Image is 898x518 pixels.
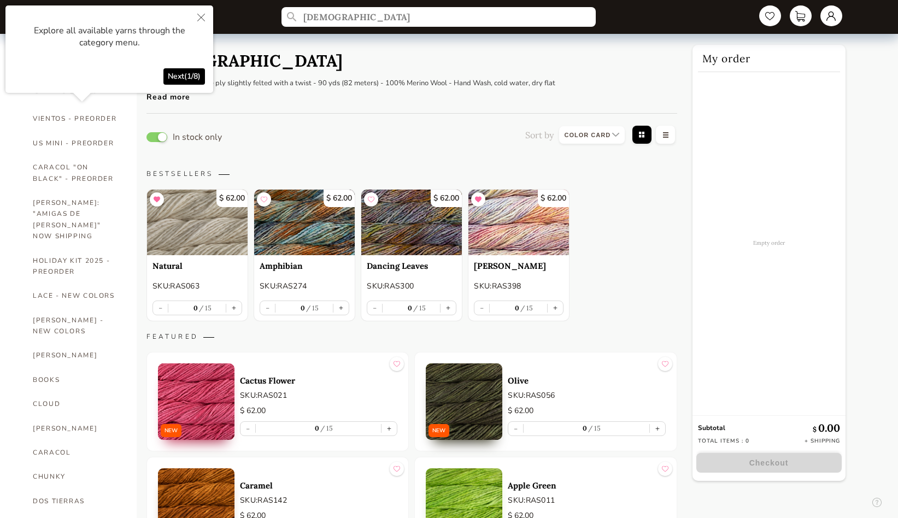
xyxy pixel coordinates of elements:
[698,45,840,72] h2: My order
[165,427,178,434] p: NEW
[33,489,120,513] a: DOS TIERRAS
[146,86,555,102] div: Read more
[254,190,355,255] a: $ 62.00
[163,68,205,85] button: Next
[198,304,212,312] label: 15
[508,480,665,491] a: Apple Green
[305,304,319,312] label: 15
[872,498,882,507] img: question mark icon to watch again intro tutorial
[508,375,665,386] a: Olive
[468,190,569,255] img: Rosalinda
[146,169,677,178] p: BESTSELLERS
[281,7,596,27] input: Search...
[33,464,120,488] a: CHUNKY
[33,308,120,344] a: [PERSON_NAME] - NEW COLORS
[147,190,248,255] a: $ 62.00
[33,249,120,284] a: HOLIDAY KIT 2025 - PREORDER
[813,425,818,433] span: $
[168,71,201,81] span: Next ( 1 / 8 )
[367,261,456,271] a: Dancing Leaves
[240,390,397,401] p: SKU: RAS021
[474,280,564,292] p: SKU: RAS398
[508,390,665,401] p: SKU: RAS056
[33,368,120,392] a: BOOKS
[692,72,846,414] div: Empty order
[33,343,120,367] a: [PERSON_NAME]
[508,495,665,506] p: SKU: RAS011
[240,375,397,386] a: Cactus Flower
[319,424,333,432] label: 15
[146,332,677,341] p: FEATURED
[189,5,213,31] button: Close
[432,427,445,434] p: NEW
[630,125,654,147] img: grid-view.f2ab8e65.svg
[147,190,248,255] img: Natural
[468,190,569,255] a: $ 62.00
[146,78,555,88] p: 5 skeins/bag - Single ply slightly felted with a twist - 90 yds (82 meters) - 100% Merino Wool - ...
[152,261,242,271] a: Natural
[474,261,564,271] a: [PERSON_NAME]
[650,422,665,435] button: +
[254,190,355,255] img: Amphibian
[519,304,533,312] label: 15
[805,437,840,445] p: + Shipping
[152,280,242,292] p: SKU: RAS063
[654,125,677,147] img: table-view__disabled.3d689eb7.svg
[173,133,222,141] p: In stock only
[33,392,120,416] a: CLOUD
[412,304,426,312] label: 15
[426,363,502,440] img: 0.jpg
[381,422,397,435] button: +
[226,301,242,315] button: +
[33,284,120,308] a: LACE - NEW COLORS
[426,363,502,440] a: NEW
[240,405,397,417] p: $ 62.00
[33,440,120,464] a: CARACOL
[431,190,462,207] p: $ 62.00
[813,421,840,434] p: 0.00
[525,129,554,140] p: Sort by
[260,280,349,292] p: SKU: RAS274
[361,190,462,255] img: Dancing Leaves
[508,405,665,417] p: $ 62.00
[33,107,120,131] a: VIENTOS - PREORDER
[441,301,456,315] button: +
[33,131,120,155] a: US MINI - PREORDER
[240,480,397,491] a: Caramel
[14,14,205,60] div: Explore all available yarns through the category menu.
[33,416,120,440] a: [PERSON_NAME]
[324,190,355,207] p: $ 62.00
[333,301,349,315] button: +
[587,424,601,432] label: 15
[538,190,569,207] p: $ 62.00
[240,495,397,506] p: SKU: RAS142
[33,155,120,191] a: CARACOL "ON BLACK" - PREORDER
[367,280,456,292] p: SKU: RAS300
[216,190,248,207] p: $ 62.00
[146,50,343,71] h1: [DEMOGRAPHIC_DATA]
[548,301,563,315] button: +
[260,261,349,271] a: Amphibian
[696,453,842,473] button: Checkout
[698,423,725,432] strong: Subtotal
[33,191,120,249] a: [PERSON_NAME]: "AMIGAS DE [PERSON_NAME]" NOW SHIPPING
[158,363,234,440] img: 0.jpg
[698,437,749,445] p: Total items : 0
[692,453,846,473] a: Checkout
[361,190,462,255] a: $ 62.00
[158,363,234,440] a: NEW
